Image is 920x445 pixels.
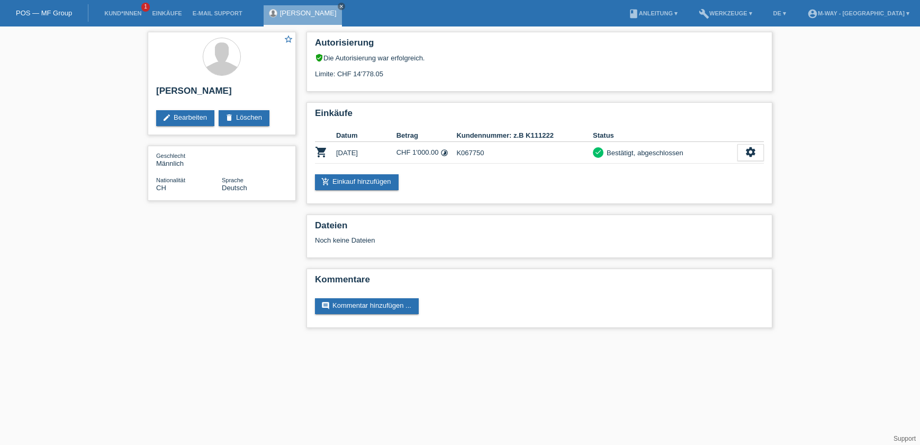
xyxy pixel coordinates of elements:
[745,146,756,158] i: settings
[156,184,166,192] span: Schweiz
[315,298,419,314] a: commentKommentar hinzufügen ...
[315,174,399,190] a: add_shopping_cartEinkauf hinzufügen
[603,147,683,158] div: Bestätigt, abgeschlossen
[225,113,233,122] i: delete
[315,54,764,62] div: Die Autorisierung war erfolgreich.
[156,152,222,167] div: Männlich
[147,10,187,16] a: Einkäufe
[315,54,323,62] i: verified_user
[163,113,171,122] i: edit
[802,10,915,16] a: account_circlem-way - [GEOGRAPHIC_DATA] ▾
[338,3,345,10] a: close
[284,34,293,44] i: star_border
[396,129,457,142] th: Betrag
[284,34,293,46] a: star_border
[280,9,337,17] a: [PERSON_NAME]
[156,177,185,183] span: Nationalität
[315,146,328,158] i: POSP00026440
[16,9,72,17] a: POS — MF Group
[396,142,457,164] td: CHF 1'000.00
[321,301,330,310] i: comment
[693,10,757,16] a: buildWerkzeuge ▾
[593,129,737,142] th: Status
[315,220,764,236] h2: Dateien
[222,177,243,183] span: Sprache
[768,10,791,16] a: DE ▾
[99,10,147,16] a: Kund*innen
[315,62,764,78] div: Limite: CHF 14'778.05
[807,8,818,19] i: account_circle
[623,10,683,16] a: bookAnleitung ▾
[456,129,593,142] th: Kundennummer: z.B K111222
[315,236,638,244] div: Noch keine Dateien
[141,3,150,12] span: 1
[321,177,330,186] i: add_shopping_cart
[315,274,764,290] h2: Kommentare
[594,148,602,156] i: check
[156,110,214,126] a: editBearbeiten
[699,8,709,19] i: build
[456,142,593,164] td: K067750
[156,86,287,102] h2: [PERSON_NAME]
[894,435,916,442] a: Support
[315,38,764,54] h2: Autorisierung
[219,110,269,126] a: deleteLöschen
[440,149,448,157] i: Fixe Raten (12 Raten)
[156,153,185,159] span: Geschlecht
[336,129,396,142] th: Datum
[187,10,248,16] a: E-Mail Support
[315,108,764,124] h2: Einkäufe
[222,184,247,192] span: Deutsch
[339,4,344,9] i: close
[336,142,396,164] td: [DATE]
[628,8,639,19] i: book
